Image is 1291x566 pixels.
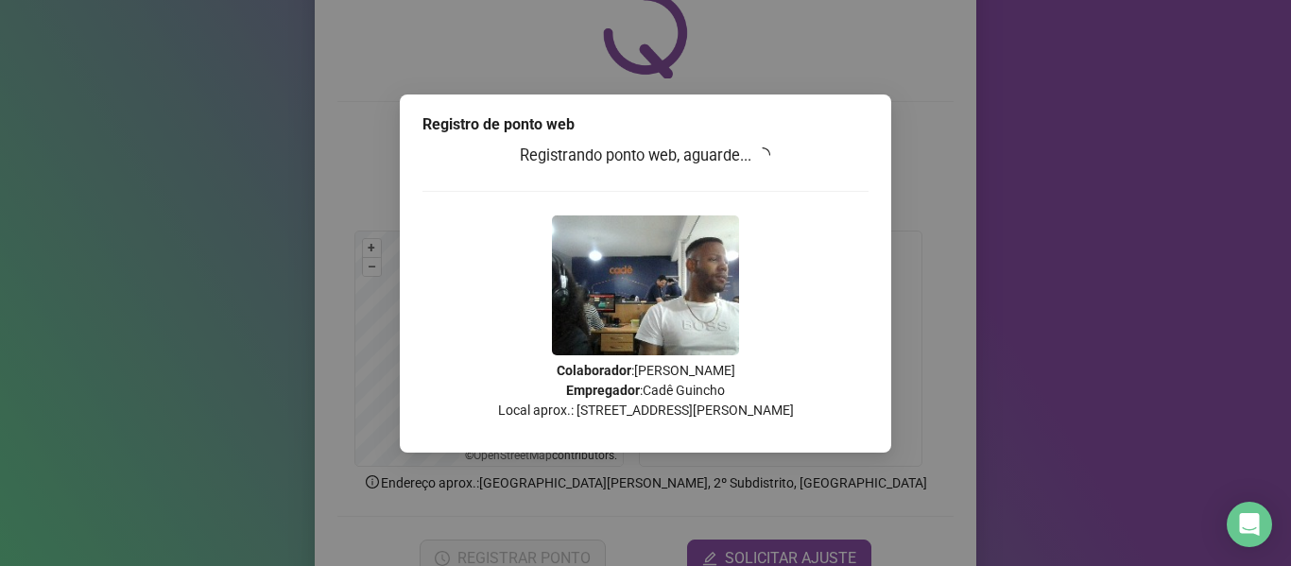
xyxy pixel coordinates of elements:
[422,361,869,420] p: : [PERSON_NAME] : Cadê Guincho Local aprox.: [STREET_ADDRESS][PERSON_NAME]
[557,363,631,378] strong: Colaborador
[422,144,869,168] h3: Registrando ponto web, aguarde...
[552,215,739,355] img: Z
[422,113,869,136] div: Registro de ponto web
[1227,502,1272,547] div: Open Intercom Messenger
[566,383,640,398] strong: Empregador
[755,146,772,163] span: loading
